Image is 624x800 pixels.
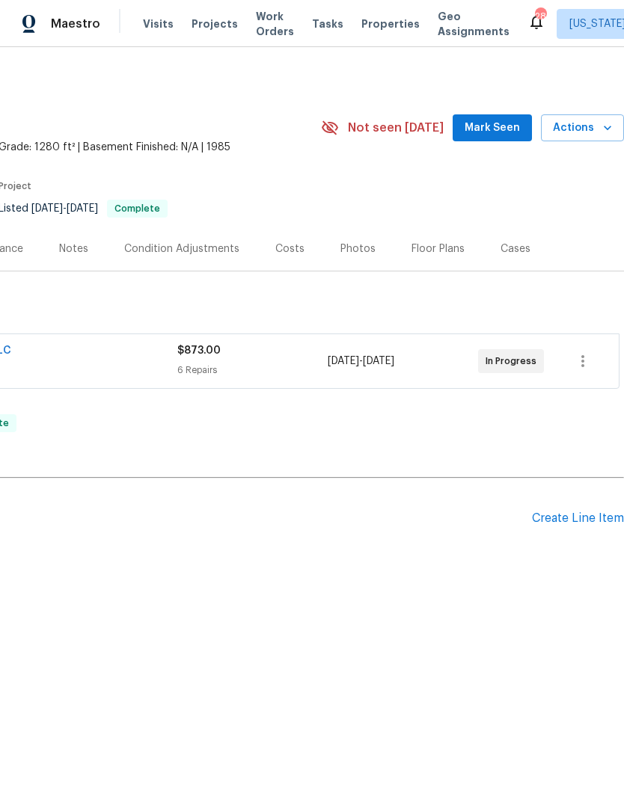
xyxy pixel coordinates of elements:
[361,16,420,31] span: Properties
[143,16,174,31] span: Visits
[501,241,530,256] div: Cases
[412,241,465,256] div: Floor Plans
[177,345,221,356] span: $873.00
[553,119,612,138] span: Actions
[51,16,100,31] span: Maestro
[541,114,624,142] button: Actions
[31,203,98,214] span: -
[328,356,359,366] span: [DATE]
[438,9,510,39] span: Geo Assignments
[348,120,444,135] span: Not seen [DATE]
[340,241,376,256] div: Photos
[108,204,166,213] span: Complete
[465,119,520,138] span: Mark Seen
[59,241,88,256] div: Notes
[535,9,545,24] div: 28
[312,19,343,29] span: Tasks
[453,114,532,142] button: Mark Seen
[532,511,624,526] div: Create Line Item
[192,16,238,31] span: Projects
[31,203,63,214] span: [DATE]
[124,241,239,256] div: Condition Adjustments
[67,203,98,214] span: [DATE]
[275,241,305,256] div: Costs
[486,354,542,369] span: In Progress
[177,363,328,378] div: 6 Repairs
[363,356,394,366] span: [DATE]
[328,354,394,369] span: -
[256,9,294,39] span: Work Orders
